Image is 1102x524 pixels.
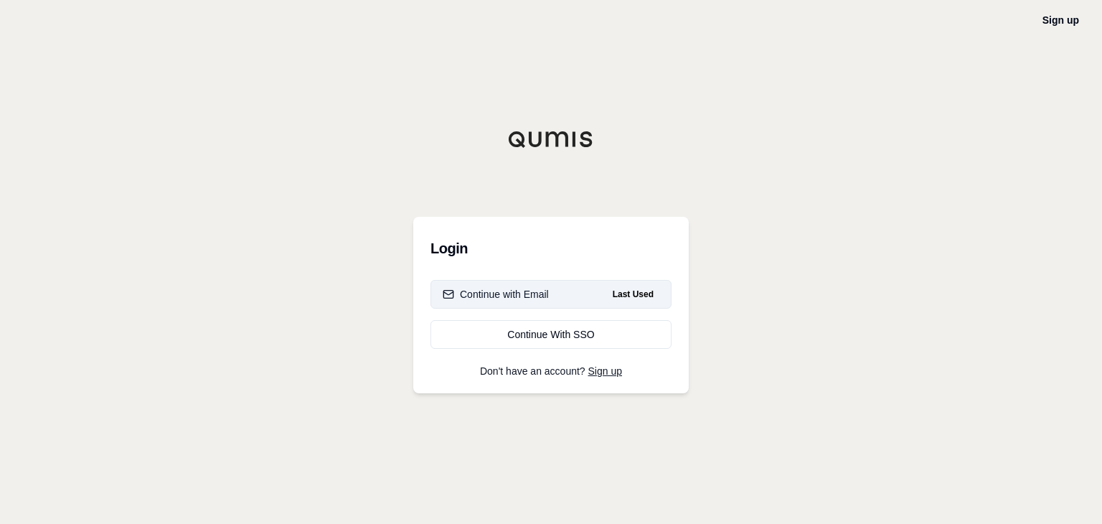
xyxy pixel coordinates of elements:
img: Qumis [508,131,594,148]
button: Continue with EmailLast Used [430,280,672,309]
div: Continue with Email [443,287,549,301]
a: Sign up [1042,14,1079,26]
h3: Login [430,234,672,263]
a: Sign up [588,365,622,377]
span: Last Used [607,286,659,303]
a: Continue With SSO [430,320,672,349]
p: Don't have an account? [430,366,672,376]
div: Continue With SSO [443,327,659,342]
